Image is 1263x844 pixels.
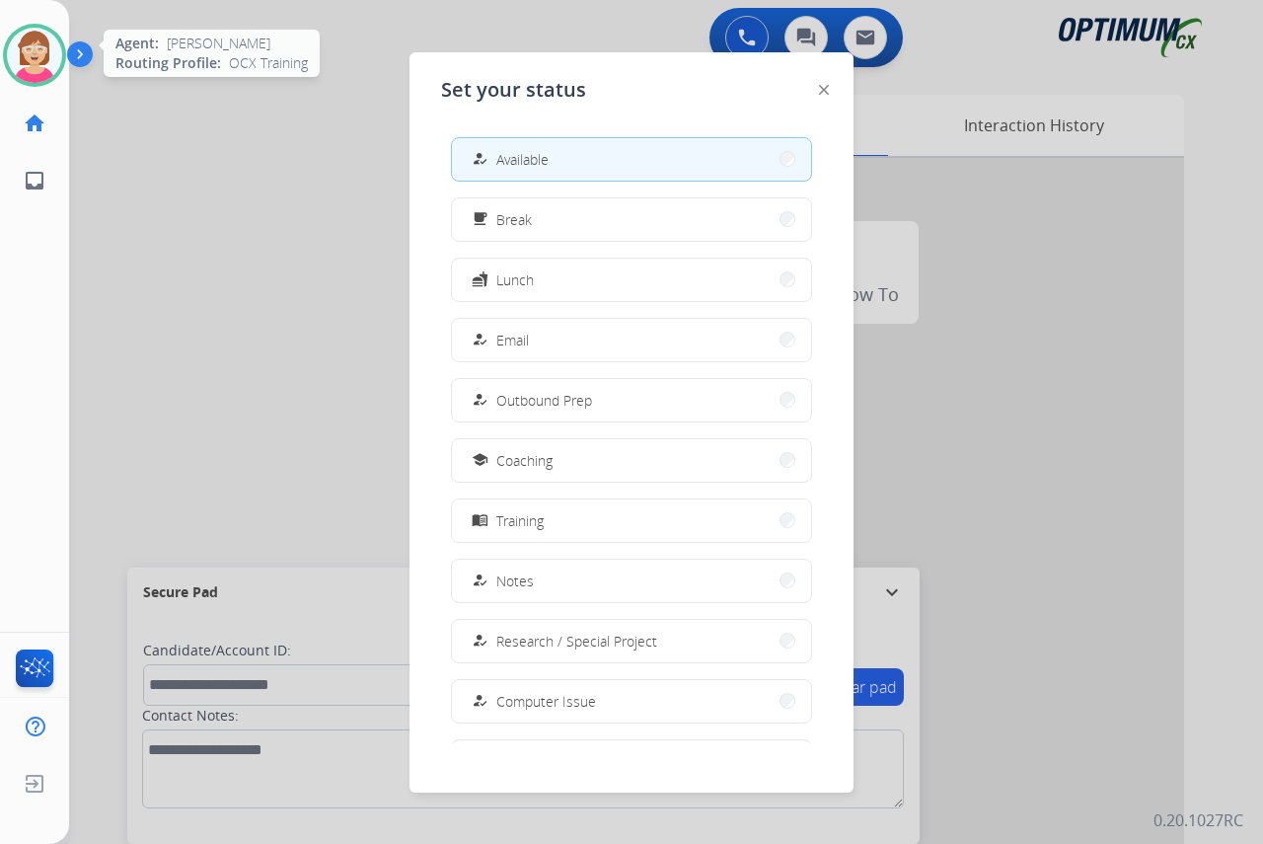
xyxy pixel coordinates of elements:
[472,211,488,228] mat-icon: free_breakfast
[452,499,811,542] button: Training
[472,332,488,348] mat-icon: how_to_reg
[472,512,488,529] mat-icon: menu_book
[452,259,811,301] button: Lunch
[1153,808,1243,832] p: 0.20.1027RC
[23,169,46,192] mat-icon: inbox
[452,439,811,482] button: Coaching
[441,76,586,104] span: Set your status
[496,269,534,290] span: Lunch
[452,620,811,662] button: Research / Special Project
[472,633,488,650] mat-icon: how_to_reg
[819,85,829,95] img: close-button
[496,390,592,411] span: Outbound Prep
[452,680,811,723] button: Computer Issue
[496,571,534,591] span: Notes
[472,392,488,409] mat-icon: how_to_reg
[496,209,532,230] span: Break
[167,34,270,53] span: [PERSON_NAME]
[496,691,596,712] span: Computer Issue
[496,450,553,471] span: Coaching
[452,379,811,422] button: Outbound Prep
[496,631,657,652] span: Research / Special Project
[452,198,811,241] button: Break
[496,510,544,531] span: Training
[115,34,159,53] span: Agent:
[452,138,811,181] button: Available
[452,740,811,783] button: Internet Issue
[496,330,529,350] span: Email
[229,53,308,73] span: OCX Training
[452,560,811,602] button: Notes
[452,319,811,361] button: Email
[496,149,549,170] span: Available
[23,112,46,135] mat-icon: home
[472,271,488,288] mat-icon: fastfood
[472,693,488,710] mat-icon: how_to_reg
[7,28,62,83] img: avatar
[472,452,488,469] mat-icon: school
[472,573,488,589] mat-icon: how_to_reg
[472,151,488,168] mat-icon: how_to_reg
[115,53,221,73] span: Routing Profile:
